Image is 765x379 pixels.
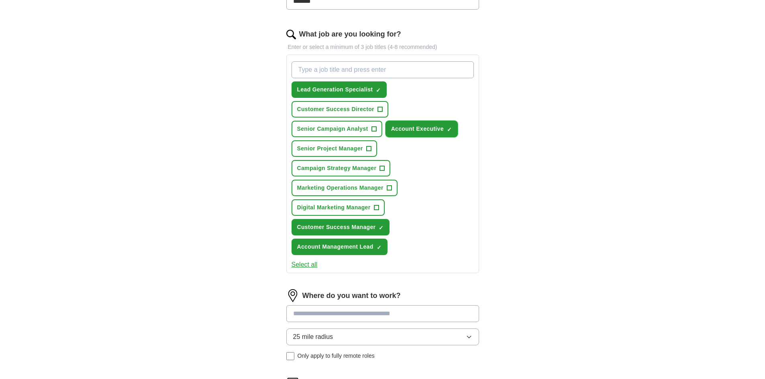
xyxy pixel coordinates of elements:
[292,239,388,255] button: Account Management Lead✓
[297,184,384,192] span: Marketing Operations Manager
[297,243,373,251] span: Account Management Lead
[292,140,377,157] button: Senior Project Manager
[292,121,382,137] button: Senior Campaign Analyst
[376,87,381,93] span: ✓
[292,199,385,216] button: Digital Marketing Manager
[292,180,398,196] button: Marketing Operations Manager
[293,332,333,342] span: 25 mile radius
[286,328,479,345] button: 25 mile radius
[286,30,296,39] img: search.png
[297,105,374,113] span: Customer Success Director
[286,289,299,302] img: location.png
[297,203,371,212] span: Digital Marketing Manager
[377,244,381,251] span: ✓
[391,125,444,133] span: Account Executive
[286,43,479,51] p: Enter or select a minimum of 3 job titles (4-8 recommended)
[379,225,384,231] span: ✓
[286,352,294,360] input: Only apply to fully remote roles
[292,61,474,78] input: Type a job title and press enter
[297,144,363,153] span: Senior Project Manager
[292,260,318,270] button: Select all
[299,29,401,40] label: What job are you looking for?
[292,101,388,118] button: Customer Success Director
[292,160,391,176] button: Campaign Strategy Manager
[302,290,401,301] label: Where do you want to work?
[297,223,376,231] span: Customer Success Manager
[297,85,373,94] span: Lead Generation Specialist
[386,121,458,137] button: Account Executive✓
[292,81,387,98] button: Lead Generation Specialist✓
[292,219,390,235] button: Customer Success Manager✓
[297,164,377,172] span: Campaign Strategy Manager
[298,352,375,360] span: Only apply to fully remote roles
[297,125,368,133] span: Senior Campaign Analyst
[447,126,452,133] span: ✓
